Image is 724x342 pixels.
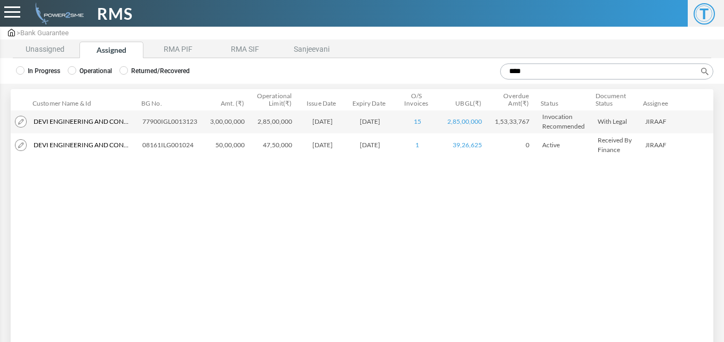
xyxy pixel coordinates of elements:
[138,89,205,110] th: BG No.: activate to sort column ascending
[301,133,348,157] td: [DATE]
[16,66,60,76] label: In Progress
[253,133,301,157] td: 47,50,000
[593,133,641,157] td: Received By Finance
[538,110,593,133] td: Invocation Recommended
[8,29,15,36] img: admin
[348,89,395,110] th: Expiry Date: activate to sort column ascending
[301,110,348,133] td: [DATE]
[138,133,206,157] td: 08161ILG001024
[348,110,396,133] td: [DATE]
[415,141,419,149] a: 1
[300,89,348,110] th: Issue Date: activate to sort column ascending
[213,42,277,58] li: RMA SIF
[348,133,396,157] td: [DATE]
[443,89,490,110] th: UBGL(₹): activate to sort column ascending
[15,139,27,151] img: modify.png
[206,110,253,133] td: 3,00,00,000
[20,29,69,37] span: Bank Guarantee
[694,3,715,25] span: T
[138,110,206,133] td: 77900IGL0013123
[500,63,713,79] input: Search:
[496,63,713,79] label: Search:
[253,89,300,110] th: Operational Limit(₹): activate to sort column ascending
[11,89,29,110] th: &nbsp;: activate to sort column descending
[205,89,253,110] th: Amt. (₹): activate to sort column ascending
[13,42,77,58] li: Unassigned
[592,89,640,110] th: Document Status: activate to sort column ascending
[31,3,84,25] img: admin
[15,116,27,128] img: modify.png
[34,140,130,150] span: Devi Engineering And Constructions Private Limited
[206,133,253,157] td: 50,00,000
[29,89,138,110] th: Customer Name &amp; Id: activate to sort column ascending
[395,89,443,110] th: O/S Invoices: activate to sort column ascending
[593,110,641,133] td: With Legal
[253,110,301,133] td: 2,85,00,000
[490,110,538,133] td: 1,53,33,767
[490,133,538,157] td: 0
[447,117,482,125] a: 2,85,00,000
[538,133,593,157] td: Active
[414,117,421,125] a: 15
[34,117,130,126] span: Devi Engineering And Constructions Private Limited
[279,42,343,58] li: Sanjeevani
[79,42,143,58] li: Assigned
[453,141,482,149] a: 39,26,625
[146,42,210,58] li: RMA PIF
[97,2,133,26] span: RMS
[119,66,190,76] label: Returned/Recovered
[537,89,592,110] th: Status: activate to sort column ascending
[490,89,537,110] th: Overdue Amt(₹): activate to sort column ascending
[68,66,112,76] label: Operational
